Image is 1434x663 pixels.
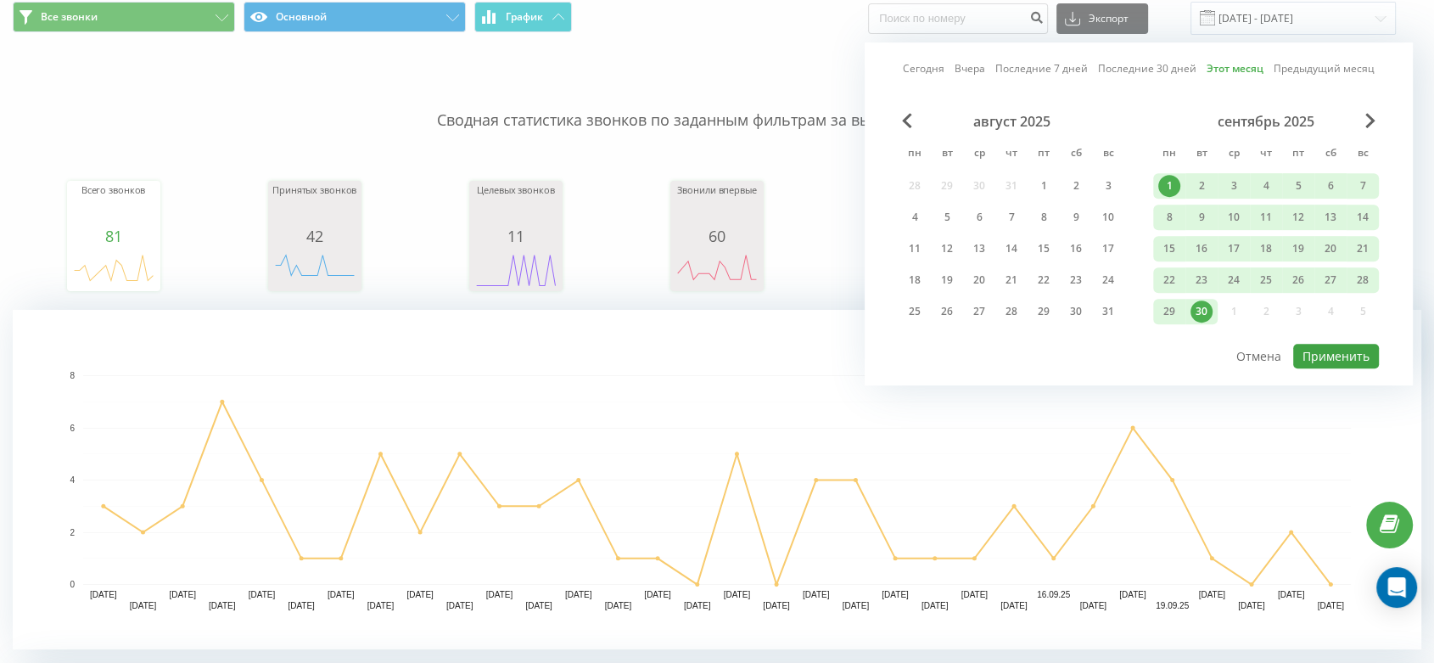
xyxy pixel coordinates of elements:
text: 4 [70,475,75,485]
text: [DATE] [1198,590,1225,599]
div: пн 29 сент. 2025 г. [1153,299,1185,324]
div: сб 20 сент. 2025 г. [1314,236,1347,261]
div: 81 [71,228,156,244]
div: ср 27 авг. 2025 г. [963,299,995,324]
span: График [506,11,543,23]
div: вс 24 авг. 2025 г. [1092,267,1124,293]
div: 18 [904,269,926,291]
div: пт 12 сент. 2025 г. [1282,205,1314,230]
text: [DATE] [1317,601,1344,610]
div: 11 [904,238,926,260]
div: 28 [1352,269,1374,291]
div: 27 [1319,269,1342,291]
div: вт 12 авг. 2025 г. [931,236,963,261]
abbr: вторник [934,142,960,167]
a: Этот месяц [1207,61,1263,77]
input: Поиск по номеру [868,3,1048,34]
div: ср 20 авг. 2025 г. [963,267,995,293]
div: сб 30 авг. 2025 г. [1060,299,1092,324]
div: 12 [1287,206,1309,228]
div: 3 [1223,175,1245,197]
div: A chart. [675,244,759,295]
div: сб 9 авг. 2025 г. [1060,205,1092,230]
div: ср 24 сент. 2025 г. [1218,267,1250,293]
div: 21 [1352,238,1374,260]
text: [DATE] [803,590,830,599]
div: 13 [968,238,990,260]
div: 31 [1097,301,1119,323]
div: 24 [1223,269,1245,291]
text: [DATE] [367,601,395,610]
div: 15 [1033,238,1055,260]
div: A chart. [473,244,558,295]
div: вс 3 авг. 2025 г. [1092,173,1124,199]
div: 26 [1287,269,1309,291]
text: [DATE] [763,601,790,610]
text: 6 [70,424,75,433]
div: сб 23 авг. 2025 г. [1060,267,1092,293]
div: 1 [1033,175,1055,197]
div: Всего звонков [71,185,156,228]
div: сб 27 сент. 2025 г. [1314,267,1347,293]
a: Сегодня [903,61,944,77]
button: График [474,2,572,32]
div: 14 [1352,206,1374,228]
text: [DATE] [288,601,315,610]
div: ср 17 сент. 2025 г. [1218,236,1250,261]
div: пн 22 сент. 2025 г. [1153,267,1185,293]
div: пн 8 сент. 2025 г. [1153,205,1185,230]
div: пт 19 сент. 2025 г. [1282,236,1314,261]
div: чт 14 авг. 2025 г. [995,236,1028,261]
div: 18 [1255,238,1277,260]
div: пн 1 сент. 2025 г. [1153,173,1185,199]
div: Целевых звонков [473,185,558,228]
div: чт 7 авг. 2025 г. [995,205,1028,230]
div: ср 3 сент. 2025 г. [1218,173,1250,199]
div: 5 [936,206,958,228]
div: пт 26 сент. 2025 г. [1282,267,1314,293]
div: 22 [1033,269,1055,291]
text: [DATE] [406,590,434,599]
div: 20 [968,269,990,291]
abbr: вторник [1189,142,1214,167]
div: пт 8 авг. 2025 г. [1028,205,1060,230]
p: Сводная статистика звонков по заданным фильтрам за выбранный период [13,76,1421,132]
div: сб 13 сент. 2025 г. [1314,205,1347,230]
div: чт 28 авг. 2025 г. [995,299,1028,324]
div: вс 10 авг. 2025 г. [1092,205,1124,230]
svg: A chart. [13,310,1421,649]
div: вс 14 сент. 2025 г. [1347,205,1379,230]
button: Все звонки [13,2,235,32]
div: пн 4 авг. 2025 г. [899,205,931,230]
div: 8 [1033,206,1055,228]
div: 27 [968,301,990,323]
div: 1 [1158,175,1180,197]
div: 8 [1158,206,1180,228]
div: пт 5 сент. 2025 г. [1282,173,1314,199]
div: 9 [1065,206,1087,228]
span: Next Month [1365,113,1375,128]
div: пт 1 авг. 2025 г. [1028,173,1060,199]
div: вс 7 сент. 2025 г. [1347,173,1379,199]
div: сб 16 авг. 2025 г. [1060,236,1092,261]
div: пн 15 сент. 2025 г. [1153,236,1185,261]
div: ср 13 авг. 2025 г. [963,236,995,261]
text: [DATE] [1079,601,1106,610]
span: Previous Month [902,113,912,128]
abbr: пятница [1286,142,1311,167]
text: [DATE] [1238,601,1265,610]
div: A chart. [71,244,156,295]
text: [DATE] [525,601,552,610]
div: 10 [1223,206,1245,228]
div: 17 [1097,238,1119,260]
div: пн 18 авг. 2025 г. [899,267,931,293]
div: вт 26 авг. 2025 г. [931,299,963,324]
text: [DATE] [1278,590,1305,599]
div: 60 [675,228,759,244]
div: вт 16 сент. 2025 г. [1185,236,1218,261]
abbr: понедельник [902,142,927,167]
div: Open Intercom Messenger [1376,567,1417,608]
div: 9 [1190,206,1213,228]
div: 30 [1190,301,1213,323]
